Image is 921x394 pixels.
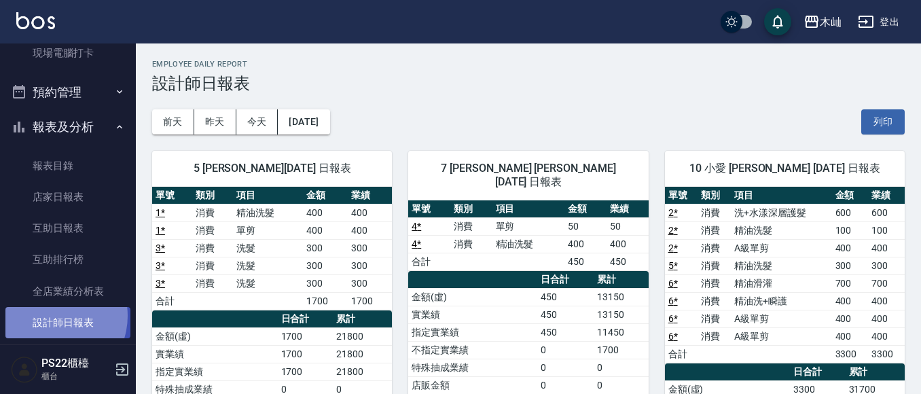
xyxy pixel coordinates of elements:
[731,204,832,221] td: 洗+水漾深層護髮
[408,288,537,306] td: 金額(虛)
[152,187,192,204] th: 單號
[492,200,565,218] th: 項目
[832,257,869,274] td: 300
[832,187,869,204] th: 金額
[731,187,832,204] th: 項目
[5,150,130,181] a: 報表目錄
[233,187,303,204] th: 項目
[868,187,905,204] th: 業績
[798,8,847,36] button: 木屾
[868,327,905,345] td: 400
[594,359,648,376] td: 0
[537,306,594,323] td: 450
[731,292,832,310] td: 精油洗+瞬護
[832,327,869,345] td: 400
[607,253,649,270] td: 450
[731,310,832,327] td: A級單剪
[698,187,731,204] th: 類別
[5,244,130,275] a: 互助排行榜
[492,217,565,235] td: 單剪
[303,257,348,274] td: 300
[152,60,905,69] h2: Employee Daily Report
[764,8,791,35] button: save
[333,327,392,345] td: 21800
[731,274,832,292] td: 精油滑灌
[152,327,278,345] td: 金額(虛)
[665,345,698,363] td: 合計
[278,363,333,380] td: 1700
[348,292,393,310] td: 1700
[348,274,393,292] td: 300
[832,221,869,239] td: 100
[832,274,869,292] td: 700
[152,187,392,310] table: a dense table
[450,217,492,235] td: 消費
[348,239,393,257] td: 300
[564,253,607,270] td: 450
[192,221,232,239] td: 消費
[152,292,192,310] td: 合計
[348,257,393,274] td: 300
[278,327,333,345] td: 1700
[564,200,607,218] th: 金額
[868,274,905,292] td: 700
[333,310,392,328] th: 累計
[303,292,348,310] td: 1700
[152,363,278,380] td: 指定實業績
[698,327,731,345] td: 消費
[731,257,832,274] td: 精油洗髮
[5,181,130,213] a: 店家日報表
[846,363,905,381] th: 累計
[333,345,392,363] td: 21800
[861,109,905,135] button: 列印
[594,341,648,359] td: 1700
[41,357,111,370] h5: PS22櫃檯
[868,204,905,221] td: 600
[537,271,594,289] th: 日合計
[698,257,731,274] td: 消費
[731,221,832,239] td: 精油洗髮
[698,274,731,292] td: 消費
[868,239,905,257] td: 400
[303,204,348,221] td: 400
[5,213,130,244] a: 互助日報表
[278,109,329,135] button: [DATE]
[681,162,888,175] span: 10 小愛 [PERSON_NAME] [DATE] 日報表
[5,276,130,307] a: 全店業績分析表
[537,341,594,359] td: 0
[731,239,832,257] td: A級單剪
[192,274,232,292] td: 消費
[594,323,648,341] td: 11450
[303,221,348,239] td: 400
[5,37,130,69] a: 現場電腦打卡
[408,341,537,359] td: 不指定實業績
[278,310,333,328] th: 日合計
[192,204,232,221] td: 消費
[152,109,194,135] button: 前天
[5,75,130,110] button: 預約管理
[408,253,450,270] td: 合計
[698,292,731,310] td: 消費
[11,356,38,383] img: Person
[790,363,845,381] th: 日合計
[236,109,278,135] button: 今天
[303,187,348,204] th: 金額
[731,327,832,345] td: A級單剪
[303,274,348,292] td: 300
[607,235,649,253] td: 400
[868,310,905,327] td: 400
[192,187,232,204] th: 類別
[408,306,537,323] td: 實業績
[408,200,450,218] th: 單號
[408,200,648,271] table: a dense table
[408,323,537,341] td: 指定實業績
[278,345,333,363] td: 1700
[152,74,905,93] h3: 設計師日報表
[852,10,905,35] button: 登出
[233,239,303,257] td: 洗髮
[537,288,594,306] td: 450
[408,376,537,394] td: 店販金額
[832,310,869,327] td: 400
[607,200,649,218] th: 業績
[192,239,232,257] td: 消費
